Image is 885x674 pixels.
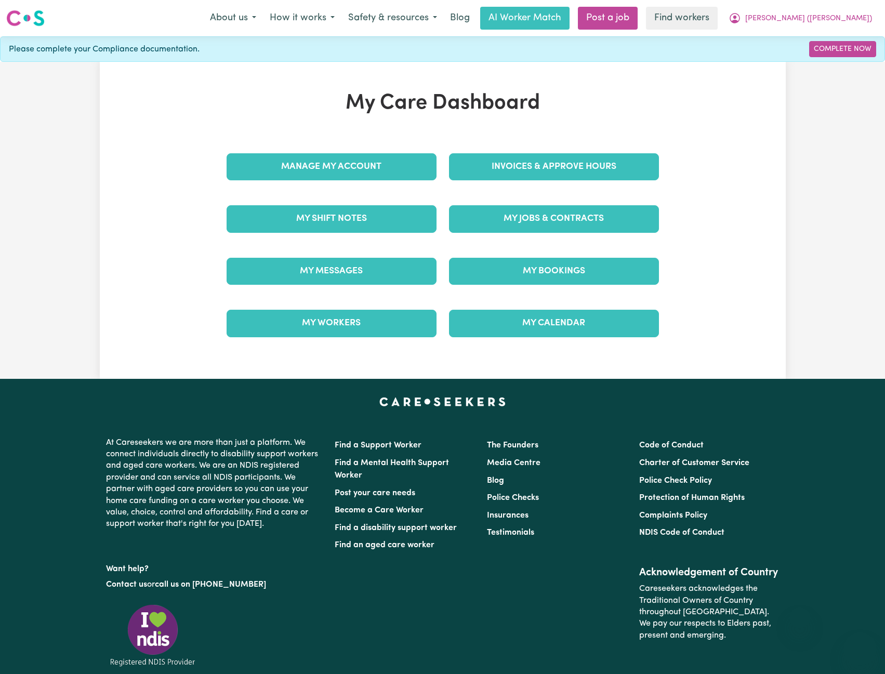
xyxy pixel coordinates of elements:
[578,7,638,30] a: Post a job
[106,580,147,589] a: Contact us
[444,7,476,30] a: Blog
[335,441,421,450] a: Find a Support Worker
[106,603,200,668] img: Registered NDIS provider
[227,310,437,337] a: My Workers
[263,7,341,29] button: How it works
[9,43,200,56] span: Please complete your Compliance documentation.
[487,459,540,467] a: Media Centre
[335,489,415,497] a: Post your care needs
[155,580,266,589] a: call us on [PHONE_NUMBER]
[487,511,529,520] a: Insurances
[335,459,449,480] a: Find a Mental Health Support Worker
[639,459,749,467] a: Charter of Customer Service
[646,7,718,30] a: Find workers
[335,506,424,514] a: Become a Care Worker
[220,91,665,116] h1: My Care Dashboard
[449,310,659,337] a: My Calendar
[639,477,712,485] a: Police Check Policy
[722,7,879,29] button: My Account
[487,494,539,502] a: Police Checks
[487,477,504,485] a: Blog
[227,153,437,180] a: Manage My Account
[449,153,659,180] a: Invoices & Approve Hours
[106,575,322,594] p: or
[487,441,538,450] a: The Founders
[335,541,434,549] a: Find an aged care worker
[379,398,506,406] a: Careseekers home page
[639,441,704,450] a: Code of Conduct
[227,258,437,285] a: My Messages
[639,566,779,579] h2: Acknowledgement of Country
[335,524,457,532] a: Find a disability support worker
[341,7,444,29] button: Safety & resources
[639,494,745,502] a: Protection of Human Rights
[789,607,810,628] iframe: Close message
[487,528,534,537] a: Testimonials
[6,9,45,28] img: Careseekers logo
[745,13,872,24] span: [PERSON_NAME] ([PERSON_NAME])
[449,205,659,232] a: My Jobs & Contracts
[227,205,437,232] a: My Shift Notes
[6,6,45,30] a: Careseekers logo
[449,258,659,285] a: My Bookings
[106,559,322,575] p: Want help?
[106,433,322,534] p: At Careseekers we are more than just a platform. We connect individuals directly to disability su...
[639,579,779,645] p: Careseekers acknowledges the Traditional Owners of Country throughout [GEOGRAPHIC_DATA]. We pay o...
[203,7,263,29] button: About us
[639,511,707,520] a: Complaints Policy
[809,41,876,57] a: Complete Now
[480,7,570,30] a: AI Worker Match
[843,632,877,666] iframe: Button to launch messaging window
[639,528,724,537] a: NDIS Code of Conduct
